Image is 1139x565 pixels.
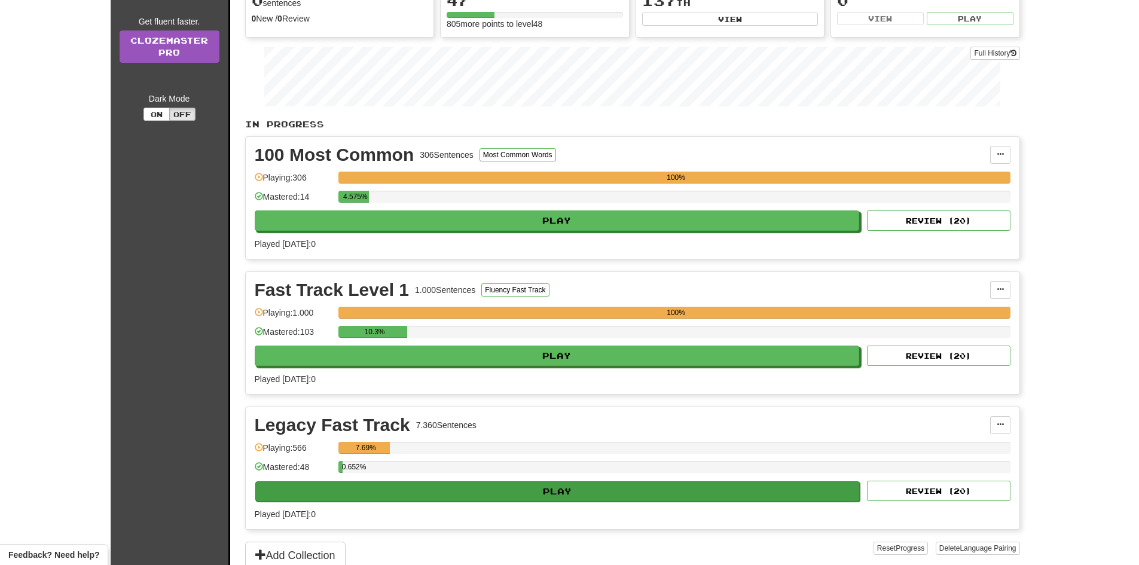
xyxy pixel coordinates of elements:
[874,542,928,555] button: ResetProgress
[342,172,1010,184] div: 100%
[255,307,332,326] div: Playing: 1.000
[342,326,408,338] div: 10.3%
[867,481,1010,501] button: Review (20)
[255,374,316,384] span: Played [DATE]: 0
[255,210,860,231] button: Play
[342,191,369,203] div: 4.575%
[342,442,390,454] div: 7.69%
[169,108,196,121] button: Off
[447,18,623,30] div: 805 more points to level 48
[255,281,410,299] div: Fast Track Level 1
[480,148,556,161] button: Most Common Words
[255,442,332,462] div: Playing: 566
[896,544,924,552] span: Progress
[245,118,1020,130] p: In Progress
[255,416,410,434] div: Legacy Fast Track
[867,346,1010,366] button: Review (20)
[255,326,332,346] div: Mastered: 103
[416,419,477,431] div: 7.360 Sentences
[837,12,924,25] button: View
[342,461,343,473] div: 0.652%
[960,544,1016,552] span: Language Pairing
[120,16,219,28] div: Get fluent faster.
[255,461,332,481] div: Mastered: 48
[255,509,316,519] span: Played [DATE]: 0
[642,13,819,26] button: View
[867,210,1010,231] button: Review (20)
[252,14,256,23] strong: 0
[481,283,549,297] button: Fluency Fast Track
[342,307,1010,319] div: 100%
[120,93,219,105] div: Dark Mode
[255,239,316,249] span: Played [DATE]: 0
[255,172,332,191] div: Playing: 306
[415,284,475,296] div: 1.000 Sentences
[120,30,219,63] a: ClozemasterPro
[970,47,1019,60] button: Full History
[255,191,332,210] div: Mastered: 14
[8,549,99,561] span: Open feedback widget
[255,346,860,366] button: Play
[936,542,1020,555] button: DeleteLanguage Pairing
[252,13,428,25] div: New / Review
[927,12,1013,25] button: Play
[255,481,860,502] button: Play
[255,146,414,164] div: 100 Most Common
[277,14,282,23] strong: 0
[420,149,474,161] div: 306 Sentences
[143,108,170,121] button: On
